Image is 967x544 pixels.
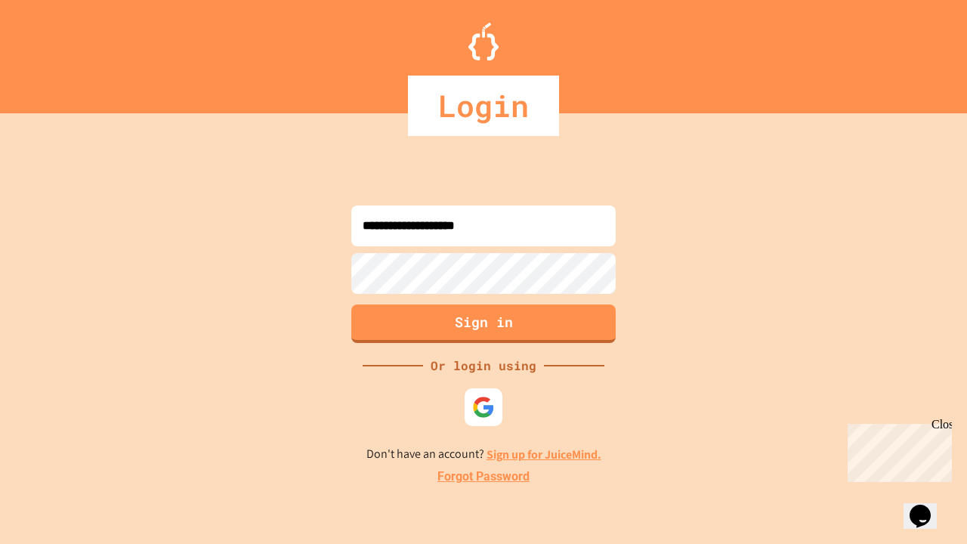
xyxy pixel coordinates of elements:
div: Chat with us now!Close [6,6,104,96]
div: Or login using [423,357,544,375]
a: Forgot Password [437,468,530,486]
a: Sign up for JuiceMind. [487,447,601,462]
img: google-icon.svg [472,396,495,419]
img: Logo.svg [468,23,499,60]
iframe: chat widget [904,484,952,529]
p: Don't have an account? [366,445,601,464]
button: Sign in [351,304,616,343]
div: Login [408,76,559,136]
iframe: chat widget [842,418,952,482]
